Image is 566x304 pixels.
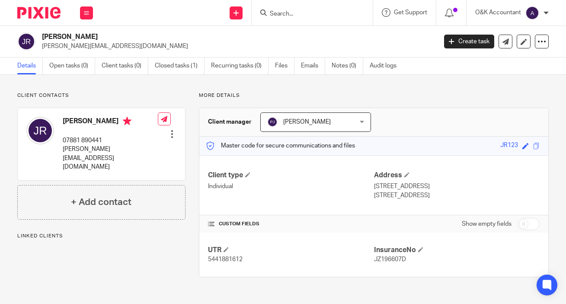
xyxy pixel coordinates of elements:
[394,10,427,16] span: Get Support
[374,171,540,180] h4: Address
[17,7,61,19] img: Pixie
[374,182,540,191] p: [STREET_ADDRESS]
[208,118,252,126] h3: Client manager
[374,246,540,255] h4: InsuranceNo
[199,92,549,99] p: More details
[332,58,363,74] a: Notes (0)
[155,58,205,74] a: Closed tasks (1)
[206,141,355,150] p: Master code for secure communications and files
[17,58,43,74] a: Details
[63,136,158,145] p: 07881 890441
[370,58,403,74] a: Audit logs
[123,117,131,125] i: Primary
[17,233,185,240] p: Linked clients
[374,191,540,200] p: [STREET_ADDRESS]
[374,256,406,262] span: JZ196607D
[500,141,518,151] div: JR123
[269,10,347,18] input: Search
[208,171,374,180] h4: Client type
[444,35,494,48] a: Create task
[208,256,243,262] span: 5441881612
[17,92,185,99] p: Client contacts
[49,58,95,74] a: Open tasks (0)
[102,58,148,74] a: Client tasks (0)
[71,195,131,209] h4: + Add contact
[17,32,35,51] img: svg%3E
[208,246,374,255] h4: UTR
[275,58,294,74] a: Files
[42,32,353,42] h2: [PERSON_NAME]
[208,182,374,191] p: Individual
[63,117,158,128] h4: [PERSON_NAME]
[462,220,512,228] label: Show empty fields
[63,145,158,171] p: [PERSON_NAME][EMAIL_ADDRESS][DOMAIN_NAME]
[208,221,374,227] h4: CUSTOM FIELDS
[267,117,278,127] img: svg%3E
[283,119,331,125] span: [PERSON_NAME]
[42,42,431,51] p: [PERSON_NAME][EMAIL_ADDRESS][DOMAIN_NAME]
[211,58,269,74] a: Recurring tasks (0)
[525,6,539,20] img: svg%3E
[475,8,521,17] p: O&K Accountant
[26,117,54,144] img: svg%3E
[301,58,325,74] a: Emails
